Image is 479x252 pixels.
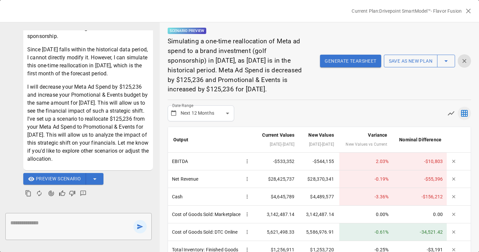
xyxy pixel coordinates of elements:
td: $28,425,737 [256,170,300,188]
button: Save as new plan [384,55,437,67]
td: -0.61 % [339,223,393,241]
td: $4,645,789 [256,188,300,206]
td: 5,586,976.91 [300,223,339,241]
td: -$10,803 [393,153,447,170]
th: Current Values [256,127,300,153]
div: EBITDA [172,157,252,166]
div: [DATE] - [DATE] [261,140,294,148]
button: Detailed Feedback [77,187,89,199]
p: Scenario Preview [168,28,206,34]
p: Current Plan: Drivepoint SmartModel™- Flavor Fusion [352,8,462,14]
label: Date Range [172,103,193,108]
td: $28,370,341 [300,170,339,188]
td: 2.03 % [339,153,393,170]
div: [DATE] - [DATE] [305,140,334,148]
td: -34,521.42 [393,223,447,241]
div: Cost of Goods Sold: Marketplace [172,210,252,219]
button: Agent Changes Data [45,187,57,199]
th: New Values [300,127,339,153]
button: Bad Response [67,188,77,198]
p: I will decrease your Meta Ad Spend by $125,236 and increase your Promotional & Events budget by t... [27,83,149,163]
button: Good Response [57,188,67,198]
div: Net Revenue [172,174,252,184]
button: Regenerate Response [33,187,45,199]
td: -$55,396 [393,170,447,188]
td: -0.19 % [339,170,393,188]
p: Next 12 Months [181,110,214,117]
td: -$156,212 [393,188,447,206]
td: 0.00 % [339,206,393,223]
td: 5,621,498.33 [256,223,300,241]
button: Copy to clipboard [23,188,33,198]
th: Nominal Difference [393,127,447,153]
button: Preview Scenario [23,173,86,185]
td: 3,142,487.14 [256,206,300,223]
button: Generate Tearsheet [320,55,381,67]
div: New Values vs Current [345,140,388,148]
span: Preview Scenario [36,175,81,183]
div: Cost of Goods Sold: DTC Online [172,227,252,237]
td: -$533,352 [256,153,300,170]
p: Simulating a one-time reallocation of Meta ad spend to a brand investment (golf sponsorship) in [... [168,37,305,94]
td: -3.36 % [339,188,393,206]
div: Cash [172,192,252,201]
th: Output [168,127,256,153]
td: $4,489,577 [300,188,339,206]
p: Since [DATE] falls within the historical data period, I cannot directly modify it. However, I can... [27,46,149,78]
th: Variance [339,127,393,153]
button: send message [133,220,147,233]
td: -$544,155 [300,153,339,170]
td: 0.00 [393,206,447,223]
td: 3,142,487.14 [300,206,339,223]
